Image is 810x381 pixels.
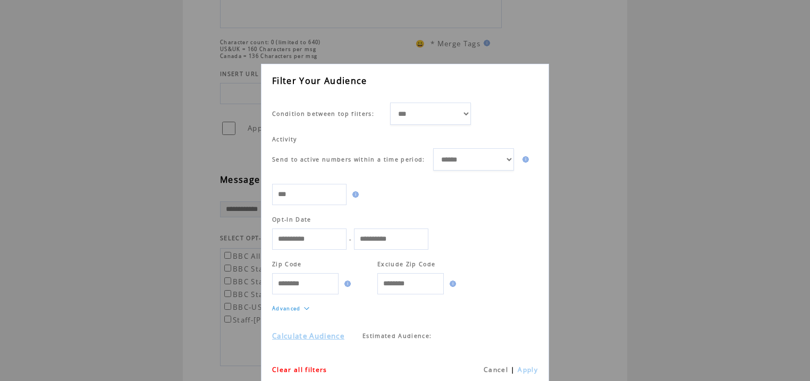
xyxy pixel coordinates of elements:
span: Opt-In Date [272,216,311,223]
span: | [511,365,515,374]
a: Clear all filters [272,365,327,374]
span: Activity [272,136,297,143]
span: Estimated Audience: [362,332,432,340]
img: help.gif [341,281,351,287]
a: Cancel [484,365,508,374]
img: help.gif [349,191,359,198]
span: - [349,235,351,243]
a: Advanced [272,305,301,312]
img: help.gif [519,156,529,163]
span: Send to active numbers within a time period: [272,156,425,163]
img: help.gif [446,281,456,287]
a: Calculate Audience [272,331,344,341]
span: Zip Code [272,260,302,268]
a: Apply [518,365,538,374]
span: Filter Your Audience [272,75,367,87]
span: Exclude Zip Code [377,260,435,268]
span: Condition between top filters: [272,110,374,117]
